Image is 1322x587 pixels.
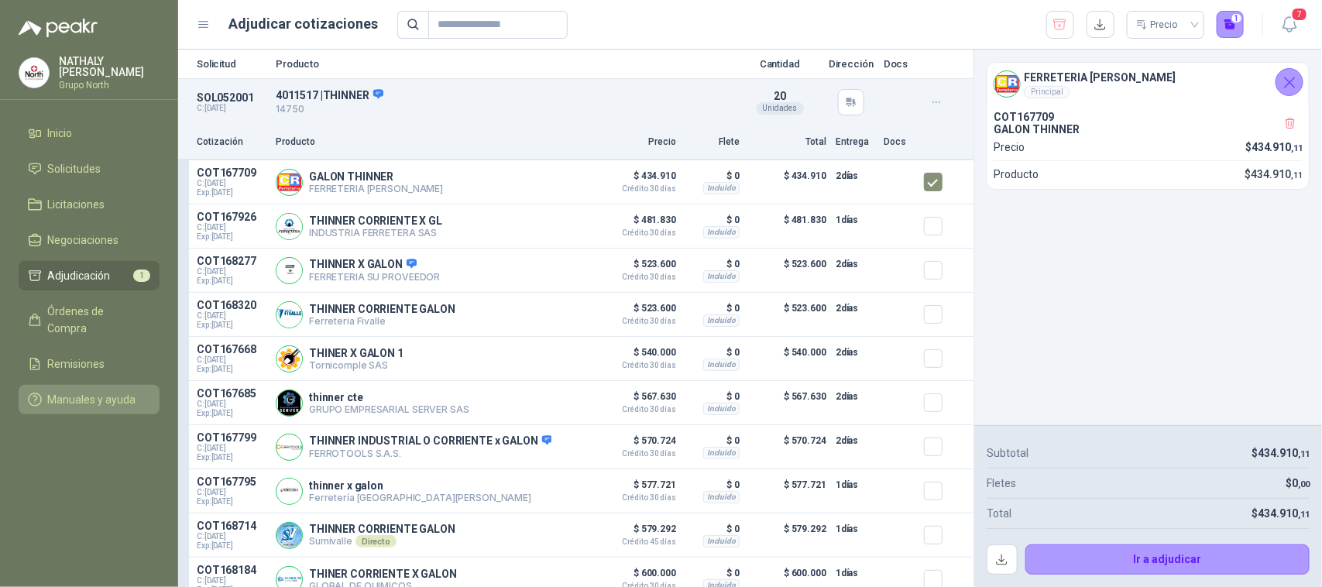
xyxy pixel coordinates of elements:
p: COT167685 [197,387,266,400]
span: Exp: [DATE] [197,453,266,462]
button: 7 [1276,11,1303,39]
p: SOL052001 [197,91,266,104]
span: Inicio [48,125,73,142]
span: 0 [1292,477,1310,489]
a: Inicio [19,118,160,148]
p: $ 0 [685,299,740,318]
p: COT167709 [994,111,1303,123]
span: C: [DATE] [197,444,266,453]
p: $ 0 [685,387,740,406]
p: Grupo North [59,81,160,90]
span: 434.910 [1258,447,1310,459]
p: 1 días [836,520,874,538]
p: Total [749,135,826,149]
p: $ 577.721 [599,475,676,502]
span: Crédito 30 días [599,450,676,458]
a: Solicitudes [19,154,160,184]
span: Exp: [DATE] [197,365,266,374]
span: Exp: [DATE] [197,321,266,330]
p: Subtotal [987,445,1028,462]
span: Crédito 30 días [599,273,676,281]
p: GRUPO EMPRESARIAL SERVER SAS [309,403,469,415]
p: NATHALY [PERSON_NAME] [59,56,160,77]
p: THINNER X GALON [309,258,440,272]
p: Cotización [197,135,266,149]
span: Crédito 30 días [599,229,676,237]
span: C: [DATE] [197,179,266,188]
p: Precio [599,135,676,149]
p: $ 579.292 [599,520,676,546]
p: FERRETERIA [PERSON_NAME] [309,183,443,194]
p: 14750 [276,102,732,117]
p: $ 0 [685,255,740,273]
div: Incluido [703,314,740,327]
p: COT168714 [197,520,266,532]
p: $ 0 [685,166,740,185]
img: Company Logo [276,258,302,283]
p: Precio [994,139,1025,156]
button: 1 [1217,11,1245,39]
p: FERROTOOLS S.A.S. [309,448,551,459]
span: Crédito 30 días [599,362,676,369]
p: $ 0 [685,431,740,450]
img: Company Logo [276,479,302,504]
p: GALON THINNER [994,123,1303,136]
p: Ferreteria Fivalle [309,315,455,327]
span: Crédito 30 días [599,185,676,193]
p: $ 540.000 [749,343,826,374]
div: Incluido [703,535,740,548]
img: Company Logo [19,58,49,88]
img: Logo peakr [19,19,98,37]
p: Tornicomple SAS [309,359,403,371]
span: ,11 [1291,170,1303,180]
div: Incluido [703,403,740,415]
span: Negociaciones [48,232,119,249]
img: Company Logo [994,71,1020,97]
p: COT167795 [197,475,266,488]
p: $ 523.600 [599,255,676,281]
img: Company Logo [276,434,302,460]
span: Exp: [DATE] [197,497,266,506]
img: Company Logo [276,302,302,328]
span: C: [DATE] [197,311,266,321]
p: $ 523.600 [749,299,826,330]
p: $ [1286,475,1310,492]
p: $ 540.000 [599,343,676,369]
p: $ 481.830 [599,211,676,237]
div: Incluido [703,447,740,459]
span: ,11 [1298,510,1310,520]
p: COT168184 [197,564,266,576]
p: 2 días [836,166,874,185]
h1: Adjudicar cotizaciones [229,13,379,35]
p: Producto [276,135,589,149]
p: Sumivalle [309,535,455,548]
span: 434.910 [1251,168,1303,180]
p: Solicitud [197,59,266,69]
p: $ 0 [685,564,740,582]
p: Producto [276,59,732,69]
p: THINNER CORRIENTE GALON [309,303,455,315]
p: Entrega [836,135,874,149]
img: Company Logo [276,214,302,239]
p: THINER CORRIENTE X GALON [309,568,457,580]
img: Company Logo [276,170,302,195]
span: Exp: [DATE] [197,409,266,418]
p: $ 523.600 [599,299,676,325]
span: 7 [1291,7,1308,22]
a: Manuales y ayuda [19,385,160,414]
div: Incluido [703,226,740,239]
span: 20 [774,90,786,102]
p: Fletes [987,475,1016,492]
span: Licitaciones [48,196,105,213]
p: Ferretería [GEOGRAPHIC_DATA][PERSON_NAME] [309,492,531,503]
span: ,11 [1298,449,1310,459]
span: Crédito 30 días [599,318,676,325]
p: $ [1252,445,1310,462]
span: 1 [133,269,150,282]
p: THINNER INDUSTRIAL O CORRIENTE x GALON [309,434,551,448]
p: Total [987,505,1011,522]
p: thinner x galon [309,479,531,492]
p: thinner cte [309,391,469,403]
a: Negociaciones [19,225,160,255]
img: Company Logo [276,390,302,416]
